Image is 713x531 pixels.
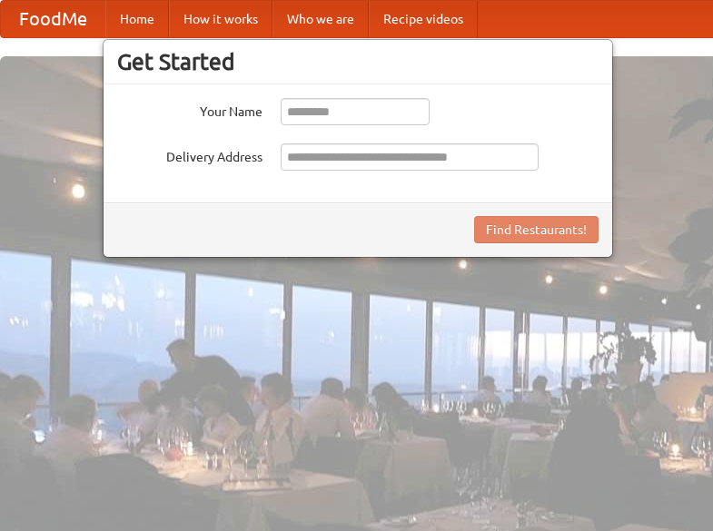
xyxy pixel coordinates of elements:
[117,143,262,166] label: Delivery Address
[369,1,478,37] a: Recipe videos
[169,1,272,37] a: How it works
[117,48,599,75] h3: Get Started
[272,1,369,37] a: Who we are
[474,216,599,243] button: Find Restaurants!
[1,1,105,37] a: FoodMe
[117,98,262,121] label: Your Name
[105,1,169,37] a: Home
